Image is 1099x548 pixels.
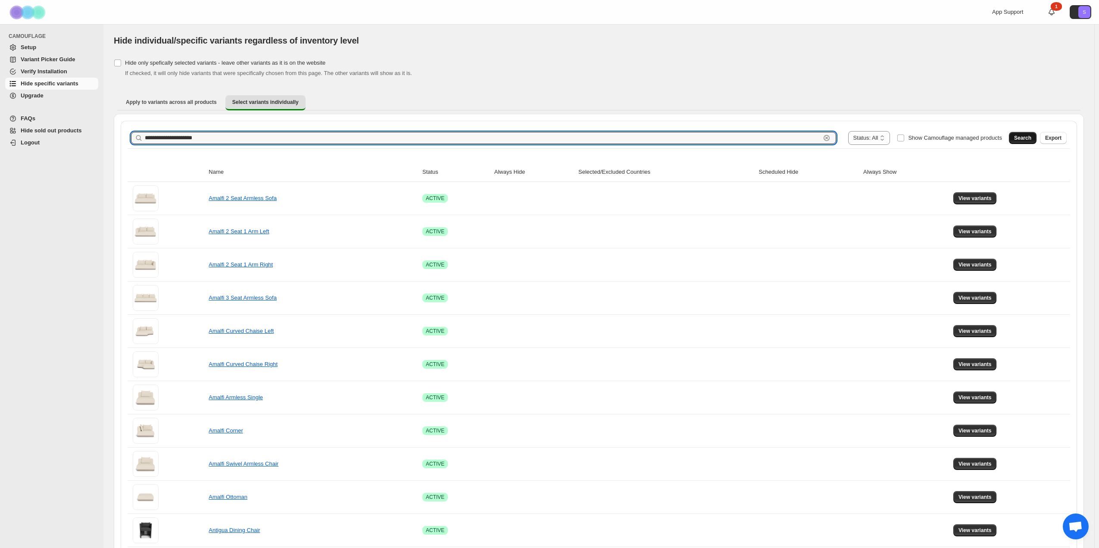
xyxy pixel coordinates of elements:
[953,259,997,271] button: View variants
[125,70,412,76] span: If checked, it will only hide variants that were specifically chosen from this page. The other va...
[21,127,82,134] span: Hide sold out products
[576,163,756,182] th: Selected/Excluded Countries
[959,261,992,268] span: View variants
[5,90,98,102] a: Upgrade
[953,225,997,238] button: View variants
[225,95,306,110] button: Select variants individually
[959,427,992,434] span: View variants
[5,125,98,137] a: Hide sold out products
[1078,6,1090,18] span: Avatar with initials S
[492,163,576,182] th: Always Hide
[1083,9,1086,15] text: S
[953,192,997,204] button: View variants
[959,460,992,467] span: View variants
[5,137,98,149] a: Logout
[7,0,50,24] img: Camouflage
[133,517,159,543] img: Antigua Dining Chair
[5,41,98,53] a: Setup
[426,427,444,434] span: ACTIVE
[21,139,40,146] span: Logout
[209,328,274,334] a: Amalfi Curved Chaise Left
[426,294,444,301] span: ACTIVE
[1009,132,1037,144] button: Search
[209,195,277,201] a: Amalfi 2 Seat Armless Sofa
[133,451,159,477] img: Amalfi Swivel Armless Chair
[119,95,224,109] button: Apply to variants across all products
[209,261,273,268] a: Amalfi 2 Seat 1 Arm Right
[420,163,492,182] th: Status
[953,524,997,536] button: View variants
[133,418,159,444] img: Amalfi Corner
[756,163,861,182] th: Scheduled Hide
[21,68,67,75] span: Verify Installation
[959,527,992,534] span: View variants
[959,195,992,202] span: View variants
[133,351,159,377] img: Amalfi Curved Chaise Right
[1047,8,1056,16] a: 1
[209,228,269,235] a: Amalfi 2 Seat 1 Arm Left
[953,491,997,503] button: View variants
[953,425,997,437] button: View variants
[426,261,444,268] span: ACTIVE
[1051,2,1062,11] div: 1
[1063,514,1089,539] a: Open chat
[953,358,997,370] button: View variants
[822,134,831,142] button: Clear
[426,494,444,501] span: ACTIVE
[1040,132,1067,144] button: Export
[133,318,159,344] img: Amalfi Curved Chaise Left
[5,78,98,90] a: Hide specific variants
[5,53,98,66] a: Variant Picker Guide
[232,99,299,106] span: Select variants individually
[426,527,444,534] span: ACTIVE
[992,9,1023,15] span: App Support
[959,294,992,301] span: View variants
[133,285,159,311] img: Amalfi 3 Seat Armless Sofa
[959,494,992,501] span: View variants
[426,361,444,368] span: ACTIVE
[209,527,260,533] a: Antigua Dining Chair
[953,325,997,337] button: View variants
[426,394,444,401] span: ACTIVE
[426,328,444,335] span: ACTIVE
[209,460,278,467] a: Amalfi Swivel Armless Chair
[959,394,992,401] span: View variants
[21,115,35,122] span: FAQs
[861,163,951,182] th: Always Show
[125,59,325,66] span: Hide only spefically selected variants - leave other variants as it is on the website
[209,294,277,301] a: Amalfi 3 Seat Armless Sofa
[5,113,98,125] a: FAQs
[908,135,1002,141] span: Show Camouflage managed products
[21,92,44,99] span: Upgrade
[133,484,159,510] img: Amalfi Ottoman
[21,80,78,87] span: Hide specific variants
[1014,135,1031,141] span: Search
[953,391,997,404] button: View variants
[426,195,444,202] span: ACTIVE
[9,33,99,40] span: CAMOUFLAGE
[114,36,359,45] span: Hide individual/specific variants regardless of inventory level
[209,394,263,401] a: Amalfi Armless Single
[1045,135,1062,141] span: Export
[133,185,159,211] img: Amalfi 2 Seat Armless Sofa
[126,99,217,106] span: Apply to variants across all products
[959,361,992,368] span: View variants
[206,163,420,182] th: Name
[953,292,997,304] button: View variants
[133,219,159,244] img: Amalfi 2 Seat 1 Arm Left
[209,427,243,434] a: Amalfi Corner
[5,66,98,78] a: Verify Installation
[209,494,247,500] a: Amalfi Ottoman
[209,361,278,367] a: Amalfi Curved Chaise Right
[133,385,159,410] img: Amalfi Armless Single
[21,56,75,63] span: Variant Picker Guide
[21,44,36,50] span: Setup
[1070,5,1091,19] button: Avatar with initials S
[426,228,444,235] span: ACTIVE
[953,458,997,470] button: View variants
[133,252,159,278] img: Amalfi 2 Seat 1 Arm Right
[959,328,992,335] span: View variants
[959,228,992,235] span: View variants
[426,460,444,467] span: ACTIVE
